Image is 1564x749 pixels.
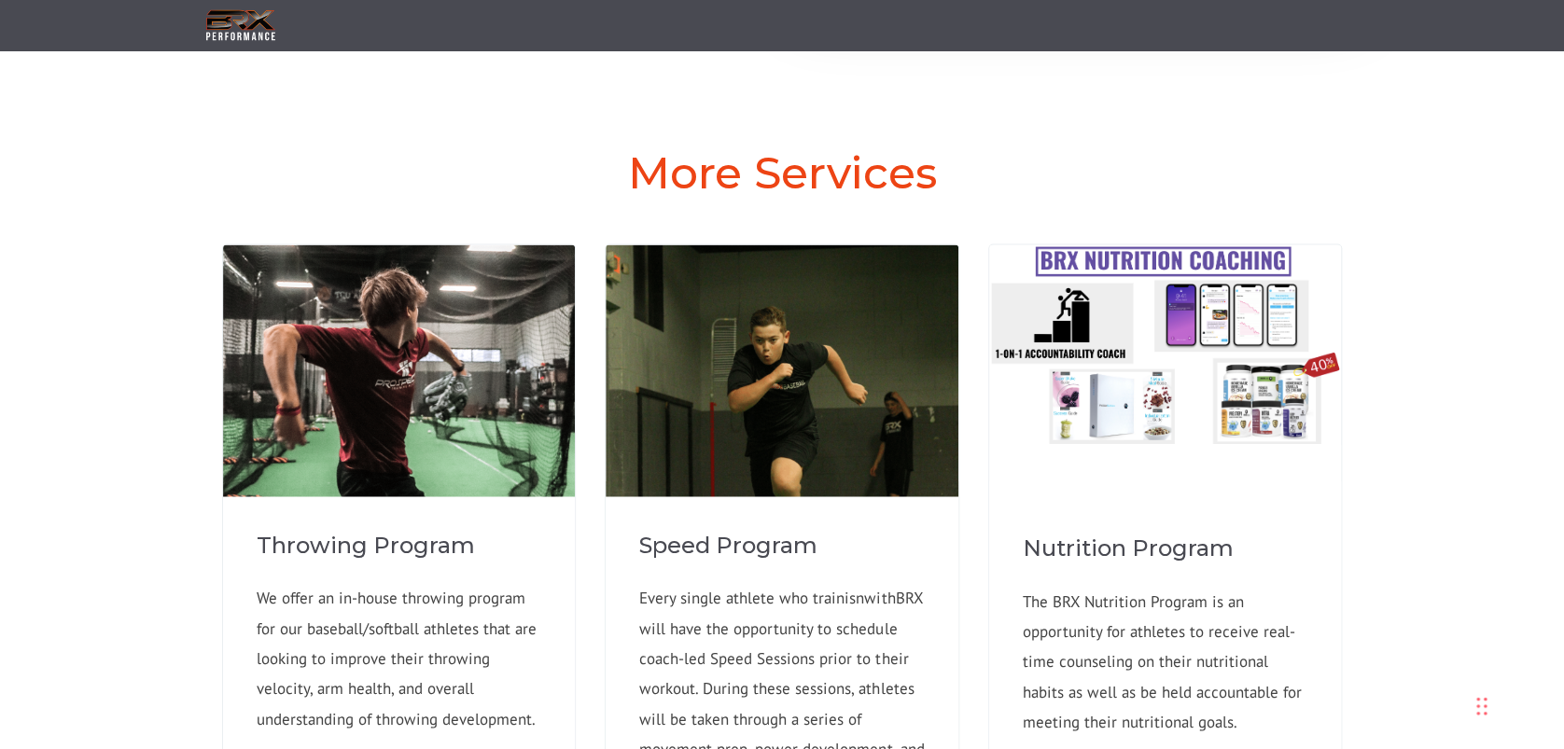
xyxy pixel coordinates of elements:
[1023,586,1307,736] p: The BRX Nutrition Program is an opportunity for athletes to receive real-time counseling on their...
[1299,548,1564,749] iframe: Chat Widget
[1476,678,1487,734] div: Drag
[639,529,924,561] h4: Speed Program
[606,244,957,596] img: 1-4
[989,244,1341,446] img: Nutrition Coaching Program-1
[257,582,541,732] p: We offer an in-house throwing program for our baseball/softball athletes that are looking to impr...
[222,147,1342,200] h2: More Services
[257,529,541,561] h4: Throwing Program
[1023,532,1307,563] h4: Nutrition Program
[203,7,278,45] img: BRX Transparent Logo-2
[223,244,575,596] img: 2-4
